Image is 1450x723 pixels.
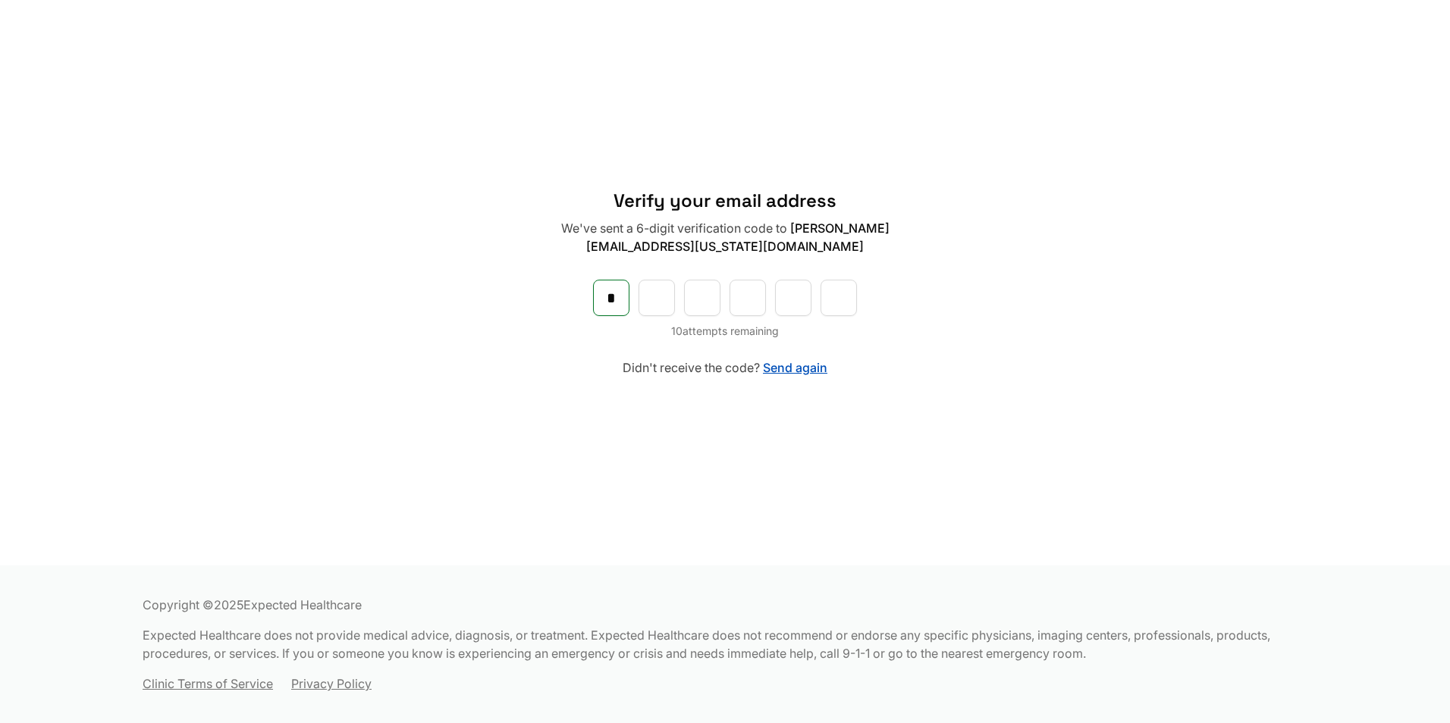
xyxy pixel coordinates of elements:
[763,358,827,377] button: Send again
[291,674,372,693] a: Privacy Policy
[555,219,895,255] p: We've sent a 6-digit verification code to
[555,358,895,377] p: Didn't receive the code?
[143,674,273,693] a: Clinic Terms of Service
[143,626,1307,662] p: Expected Healthcare does not provide medical advice, diagnosis, or treatment. Expected Healthcare...
[555,189,895,213] h2: Verify your email address
[555,322,895,340] p: 10 attempts remaining
[143,596,1307,614] p: Copyright © 2025 Expected Healthcare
